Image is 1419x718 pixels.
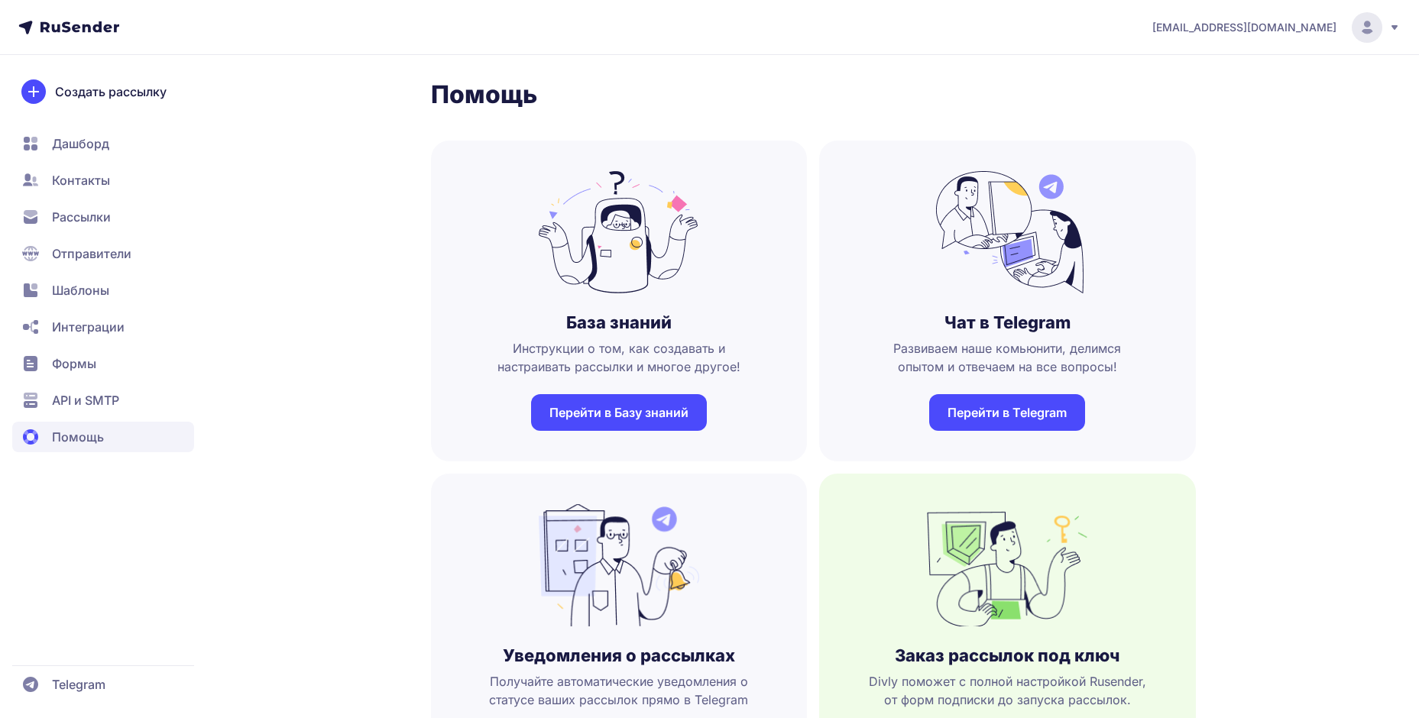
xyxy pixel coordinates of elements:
[431,79,1196,110] h1: Помощь
[12,669,194,700] a: Telegram
[927,171,1087,293] img: no_photo
[844,672,1171,709] span: Divly поможет с полной настройкой Rusender, от форм подписки до запуска рассылок.
[52,318,125,336] span: Интеграции
[455,672,783,709] span: Получайте автоматические уведомления о статусе ваших рассылок прямо в Telegram
[52,354,96,373] span: Формы
[52,281,109,299] span: Шаблоны
[1152,20,1336,35] span: [EMAIL_ADDRESS][DOMAIN_NAME]
[52,134,109,153] span: Дашборд
[566,312,672,333] h3: База знаний
[531,394,707,431] a: Перейти в Базу знаний
[844,339,1171,376] span: Развиваем наше комьюнити, делимся опытом и отвечаем на все вопросы!
[944,312,1071,333] h3: Чат в Telegram
[52,391,119,409] span: API и SMTP
[52,428,104,446] span: Помощь
[539,504,699,626] img: no_photo
[455,339,783,376] span: Инструкции о том, как создавать и настраивать рассылки и многое другое!
[52,675,105,694] span: Telegram
[927,504,1087,626] img: no_photo
[52,171,110,189] span: Контакты
[503,645,735,666] h3: Уведомления о рассылках
[55,82,167,101] span: Создать рассылку
[52,244,131,263] span: Отправители
[895,645,1119,666] h3: Заказ рассылок под ключ
[52,208,111,226] span: Рассылки
[929,394,1085,431] a: Перейти в Telegram
[539,171,699,293] img: no_photo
